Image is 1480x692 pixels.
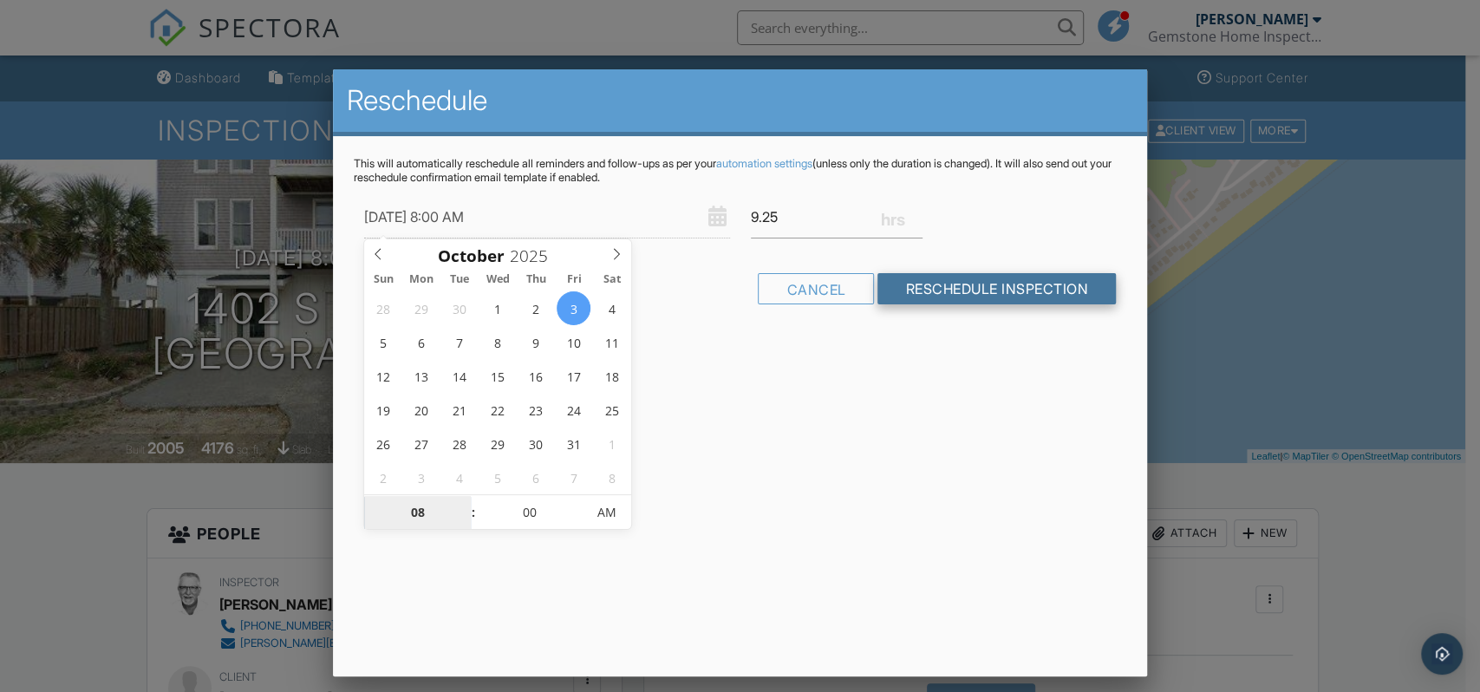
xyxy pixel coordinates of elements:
[555,274,593,285] span: Fri
[354,157,1126,185] p: This will automatically reschedule all reminders and follow-ups as per your (unless only the dura...
[404,460,438,494] span: November 3, 2025
[404,359,438,393] span: October 13, 2025
[518,427,552,460] span: October 30, 2025
[438,248,505,264] span: Scroll to increment
[595,393,629,427] span: October 25, 2025
[557,359,590,393] span: October 17, 2025
[476,495,583,530] input: Scroll to increment
[716,157,812,170] a: automation settings
[480,325,514,359] span: October 8, 2025
[442,427,476,460] span: October 28, 2025
[518,460,552,494] span: November 6, 2025
[518,325,552,359] span: October 9, 2025
[518,359,552,393] span: October 16, 2025
[758,273,874,304] div: Cancel
[557,393,590,427] span: October 24, 2025
[364,274,402,285] span: Sun
[595,460,629,494] span: November 8, 2025
[595,291,629,325] span: October 4, 2025
[595,325,629,359] span: October 11, 2025
[366,427,400,460] span: October 26, 2025
[442,325,476,359] span: October 7, 2025
[402,274,440,285] span: Mon
[505,245,562,267] input: Scroll to increment
[557,460,590,494] span: November 7, 2025
[442,291,476,325] span: September 30, 2025
[518,393,552,427] span: October 23, 2025
[557,325,590,359] span: October 10, 2025
[480,291,514,325] span: October 1, 2025
[442,359,476,393] span: October 14, 2025
[404,427,438,460] span: October 27, 2025
[479,274,517,285] span: Wed
[366,291,400,325] span: September 28, 2025
[366,460,400,494] span: November 2, 2025
[440,274,479,285] span: Tue
[366,393,400,427] span: October 19, 2025
[877,273,1116,304] input: Reschedule Inspection
[595,359,629,393] span: October 18, 2025
[557,291,590,325] span: October 3, 2025
[347,83,1133,118] h2: Reschedule
[480,393,514,427] span: October 22, 2025
[404,393,438,427] span: October 20, 2025
[404,325,438,359] span: October 6, 2025
[364,496,471,531] input: Scroll to increment
[366,359,400,393] span: October 12, 2025
[583,495,630,530] span: Click to toggle
[442,460,476,494] span: November 4, 2025
[593,274,631,285] span: Sat
[442,393,476,427] span: October 21, 2025
[471,495,476,530] span: :
[404,291,438,325] span: September 29, 2025
[557,427,590,460] span: October 31, 2025
[595,427,629,460] span: November 1, 2025
[480,427,514,460] span: October 29, 2025
[518,291,552,325] span: October 2, 2025
[366,325,400,359] span: October 5, 2025
[1421,633,1463,675] div: Open Intercom Messenger
[517,274,555,285] span: Thu
[480,359,514,393] span: October 15, 2025
[480,460,514,494] span: November 5, 2025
